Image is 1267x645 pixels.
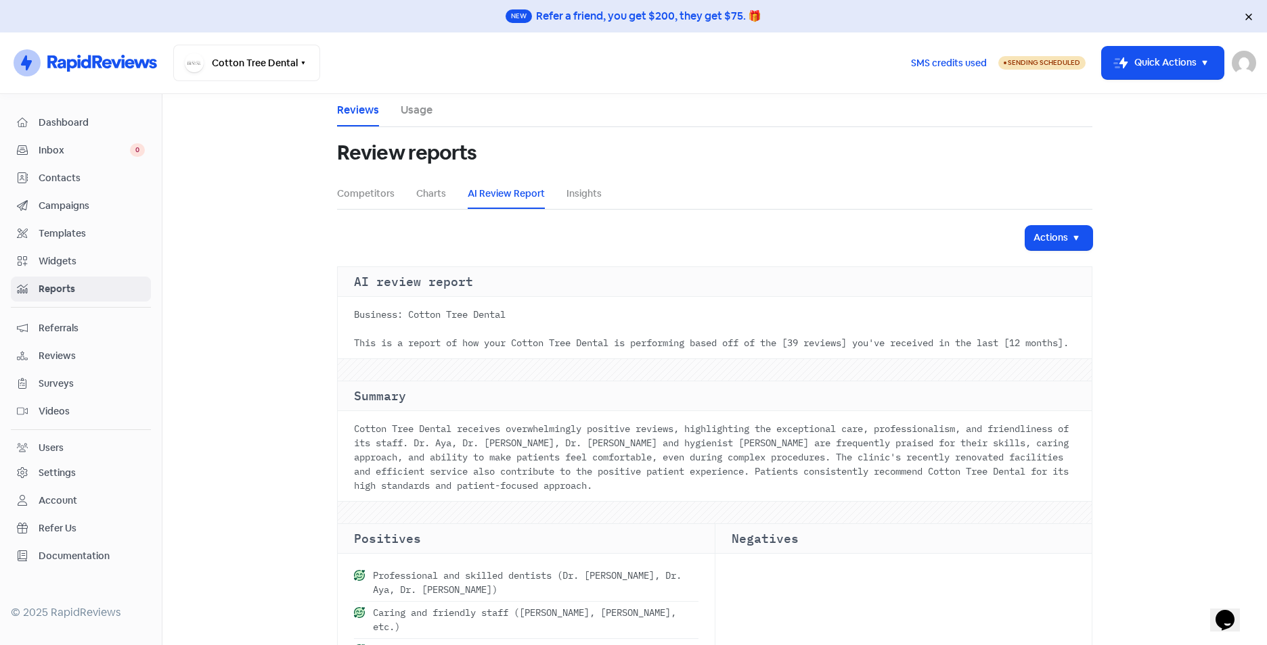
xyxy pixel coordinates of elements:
[401,102,432,118] a: Usage
[536,8,761,24] div: Refer a friend, you get $200, they get $75. 🎁
[11,110,151,135] a: Dashboard
[39,143,130,158] span: Inbox
[39,441,64,455] div: Users
[39,321,145,335] span: Referrals
[998,55,1086,71] a: Sending Scheduled
[39,349,145,363] span: Reviews
[11,221,151,246] a: Templates
[39,521,145,535] span: Refer Us
[338,416,1092,501] div: Cotton Tree Dental receives overwhelmingly positive reviews, highlighting the exceptional care, p...
[354,308,1075,322] div: Business: Cotton Tree Dental
[39,466,76,480] div: Settings
[11,277,151,302] a: Reports
[1008,58,1080,67] span: Sending Scheduled
[11,249,151,274] a: Widgets
[337,102,379,118] a: Reviews
[39,549,145,563] span: Documentation
[337,187,395,201] a: Competitors
[1232,51,1256,75] img: User
[715,524,1092,554] div: Negatives
[11,435,151,460] a: Users
[11,371,151,396] a: Surveys
[11,343,151,368] a: Reviews
[354,602,698,639] div: Caring and friendly staff ([PERSON_NAME], [PERSON_NAME], etc.)
[1102,47,1224,79] button: Quick Actions
[1210,591,1253,631] iframe: chat widget
[354,565,698,602] div: Professional and skilled dentists (Dr. [PERSON_NAME], Dr. Aya, Dr. [PERSON_NAME])
[416,187,446,201] a: Charts
[130,143,145,157] span: 0
[39,494,77,508] div: Account
[899,55,998,69] a: SMS credits used
[338,381,1092,411] div: Summary
[11,399,151,424] a: Videos
[11,166,151,191] a: Contacts
[338,524,715,554] div: Positives
[11,193,151,218] a: Campaigns
[11,316,151,341] a: Referrals
[566,187,602,201] a: Insights
[338,267,1092,297] div: AI review report
[39,282,145,296] span: Reports
[11,460,151,485] a: Settings
[11,516,151,541] a: Refer Us
[11,138,151,163] a: Inbox 0
[39,171,145,185] span: Contacts
[173,45,320,81] button: Cotton Tree Dental
[11,604,151,621] div: © 2025 RapidReviews
[39,199,145,213] span: Campaigns
[39,404,145,419] span: Videos
[11,544,151,569] a: Documentation
[39,226,145,241] span: Templates
[39,377,145,391] span: Surveys
[911,56,987,70] span: SMS credits used
[11,488,151,513] a: Account
[39,116,145,130] span: Dashboard
[39,254,145,268] span: Widgets
[337,131,476,174] h1: Review reports
[468,187,545,201] a: AI Review Report
[354,336,1075,350] div: This is a report of how your Cotton Tree Dental is performing based off of the [39 reviews] you'v...
[1025,226,1092,250] button: Actions
[506,9,532,23] span: New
